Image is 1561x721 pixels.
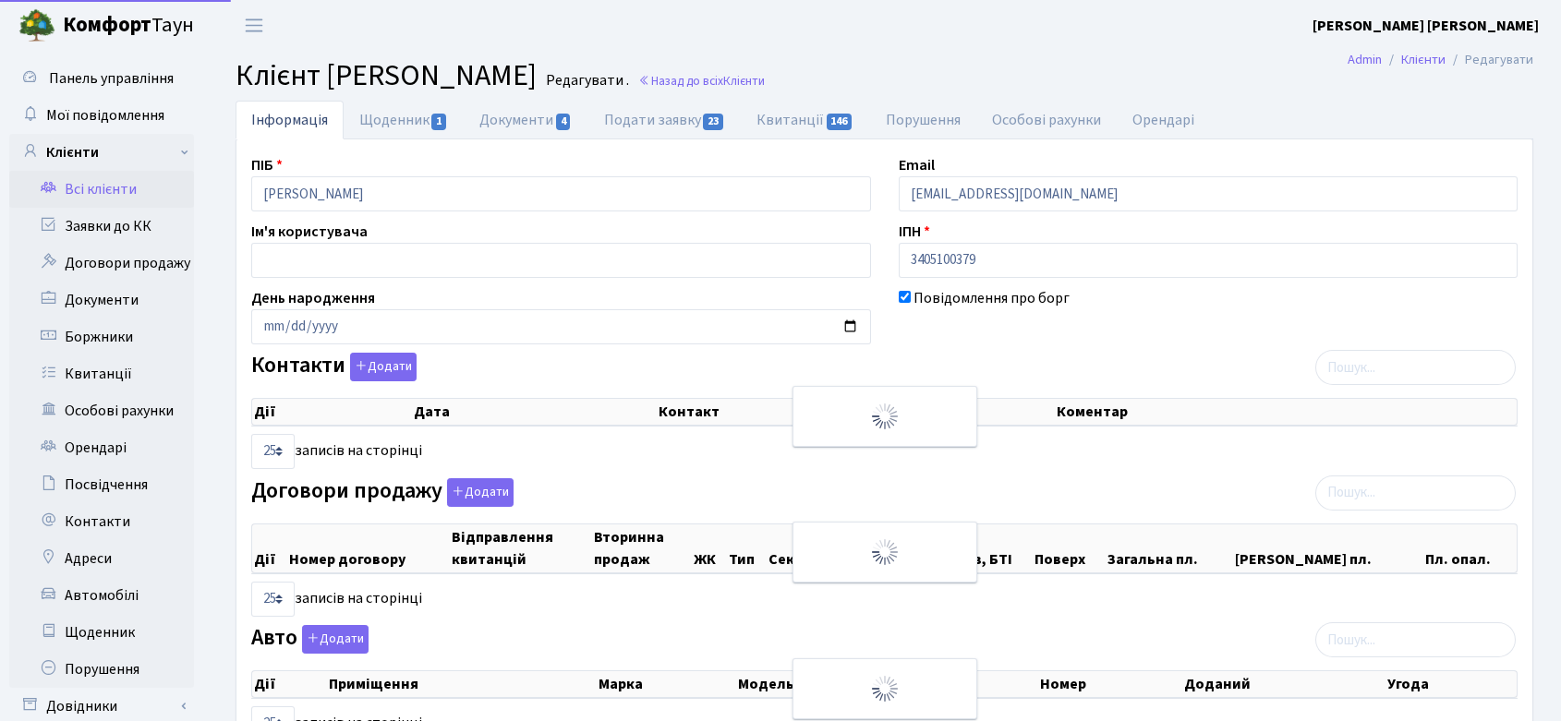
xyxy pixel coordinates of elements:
[252,671,327,697] th: Дії
[1401,50,1446,69] a: Клієнти
[962,524,1033,572] th: Кв, БТІ
[464,101,587,139] a: Документи
[412,399,657,425] th: Дата
[723,72,765,90] span: Клієнти
[9,429,194,466] a: Орендарі
[1348,50,1382,69] a: Admin
[447,478,514,507] button: Договори продажу
[542,72,629,90] small: Редагувати .
[1233,524,1422,572] th: [PERSON_NAME] пл.
[1313,16,1539,36] b: [PERSON_NAME] [PERSON_NAME]
[251,625,369,654] label: Авто
[251,434,422,469] label: записів на сторінці
[287,524,450,572] th: Номер договору
[1423,524,1517,572] th: Пл. опал.
[251,221,368,243] label: Ім'я користувача
[1038,671,1182,697] th: Номер
[251,287,375,309] label: День народження
[1182,671,1386,697] th: Доданий
[870,402,900,431] img: Обробка...
[9,466,194,503] a: Посвідчення
[9,134,194,171] a: Клієнти
[657,399,1056,425] th: Контакт
[251,478,514,507] label: Договори продажу
[297,622,369,655] a: Додати
[450,524,592,572] th: Відправлення квитанцій
[18,7,55,44] img: logo.png
[556,114,571,130] span: 4
[9,503,194,540] a: Контакти
[46,105,164,126] span: Мої повідомлення
[767,524,837,572] th: Секція
[252,524,287,572] th: Дії
[692,524,727,572] th: ЖК
[1386,671,1517,697] th: Угода
[870,101,976,139] a: Порушення
[736,671,910,697] th: Модель
[49,68,174,89] span: Панель управління
[597,671,736,697] th: Марка
[1315,350,1516,385] input: Пошук...
[9,282,194,318] a: Документи
[9,614,194,651] a: Щоденник
[350,353,417,381] button: Контакти
[914,287,1070,309] label: Повідомлення про борг
[231,10,277,41] button: Переключити навігацію
[9,60,194,97] a: Панель управління
[1315,622,1516,657] input: Пошук...
[1106,524,1233,572] th: Загальна пл.
[252,399,412,425] th: Дії
[870,537,900,567] img: Обробка...
[63,10,194,42] span: Таун
[345,350,417,382] a: Додати
[741,101,869,139] a: Квитанції
[9,392,194,429] a: Особові рахунки
[1055,399,1517,425] th: Коментар
[1033,524,1107,572] th: Поверх
[976,101,1117,139] a: Особові рахунки
[592,524,692,572] th: Вторинна продаж
[9,318,194,355] a: Боржники
[703,114,723,130] span: 23
[327,671,597,697] th: Приміщення
[251,582,295,617] select: записів на сторінці
[302,625,369,654] button: Авто
[9,208,194,245] a: Заявки до КК
[9,245,194,282] a: Договори продажу
[899,221,930,243] label: ІПН
[251,353,417,381] label: Контакти
[588,101,741,139] a: Подати заявку
[63,10,151,40] b: Комфорт
[9,540,194,577] a: Адреси
[9,355,194,392] a: Квитанції
[251,154,283,176] label: ПІБ
[827,114,853,130] span: 146
[9,577,194,614] a: Автомобілі
[899,154,935,176] label: Email
[727,524,767,572] th: Тип
[344,101,464,139] a: Щоденник
[236,54,537,97] span: Клієнт [PERSON_NAME]
[1315,475,1516,511] input: Пошук...
[251,434,295,469] select: записів на сторінці
[1313,15,1539,37] a: [PERSON_NAME] [PERSON_NAME]
[236,101,344,139] a: Інформація
[9,171,194,208] a: Всі клієнти
[442,475,514,507] a: Додати
[251,582,422,617] label: записів на сторінці
[870,674,900,703] img: Обробка...
[9,97,194,134] a: Мої повідомлення
[1117,101,1210,139] a: Орендарі
[638,72,765,90] a: Назад до всіхКлієнти
[1446,50,1533,70] li: Редагувати
[9,651,194,688] a: Порушення
[1320,41,1561,79] nav: breadcrumb
[431,114,446,130] span: 1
